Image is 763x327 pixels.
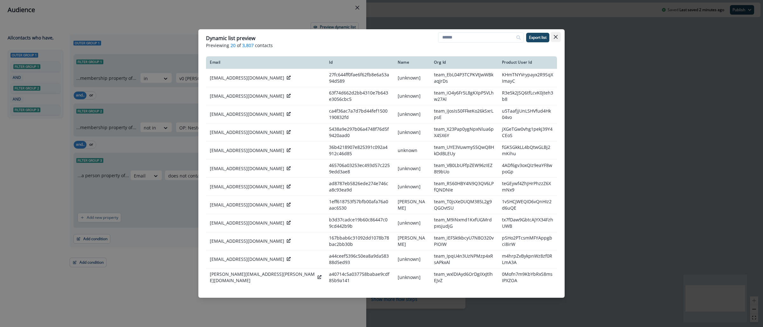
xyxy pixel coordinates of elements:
[394,123,430,142] td: [unknown]
[430,268,498,287] td: team_wxlDIAyd6OrDgIXxJtlhEJvZ
[394,160,430,178] td: [unknown]
[230,42,236,49] span: 20
[210,93,284,99] p: [EMAIL_ADDRESS][DOMAIN_NAME]
[529,35,546,40] p: Export list
[394,105,430,123] td: [unknown]
[526,33,549,42] button: Export list
[329,60,390,65] div: Id
[325,87,394,105] td: 63f74d662d2bb4310e7b643e3056cbc5
[430,105,498,123] td: team_iJosIs50FFkeKo26kSxrLpsE
[498,214,557,232] td: tx7fDaw9GbtcAJYX34FzhUWB
[430,160,498,178] td: team_VB0LbUFfpZEW96zIEZ8t9bUo
[430,123,498,142] td: team_X23Pap0ygNpxNlua6pX4SX6Y
[210,129,284,136] p: [EMAIL_ADDRESS][DOMAIN_NAME]
[394,232,430,250] td: [PERSON_NAME]
[325,69,394,87] td: 27fc644ff0fae6f62fb8e6a53a94d589
[325,232,394,250] td: 167bbab6c31092dd1078b78bac2bb30b
[498,142,557,160] td: fGKSGkkLL4bQtwGLBj2mKihu
[210,238,284,244] p: [EMAIL_ADDRESS][DOMAIN_NAME]
[430,178,498,196] td: team_RS60HBY4N9Q3QV6LPfQNDNIe
[394,214,430,232] td: [unknown]
[498,105,557,123] td: u5TaafjjUnLSHVfud4Hk04vo
[210,202,284,208] p: [EMAIL_ADDRESS][DOMAIN_NAME]
[430,232,498,250] td: team_iEF5ktkbcyU7N8O320vPIOIW
[325,105,394,123] td: ca4f36ac7a7d7bd44fef1500190832fd
[325,123,394,142] td: 5438a9e297b06a4748f76d5f9420aad0
[430,250,498,268] td: team_IpqU4n3UzNPMzp4xRsAPkxAl
[325,268,394,287] td: a40714c5a037758babae9cdf85b9a141
[430,87,498,105] td: team_iO4y6Fr5L8gKXpP5VLhw27Al
[325,214,394,232] td: b3d37cadce19b60c86447c09cd442b9b
[434,60,494,65] div: Org Id
[498,87,557,105] td: R3e5k2JSQ6tfLcvK0jteh3b8
[498,250,557,268] td: m4hrpZvBykpnWz8zf0RLmA3A
[206,34,255,42] p: Dynamic list preview
[210,165,284,172] p: [EMAIL_ADDRESS][DOMAIN_NAME]
[210,184,284,190] p: [EMAIL_ADDRESS][DOMAIN_NAME]
[498,123,557,142] td: jXGeTGw0vhg1pekj39Y4CEoS
[498,160,557,178] td: 4ADf6gv3oxQIz9eaYF8wpoGp
[430,142,498,160] td: team_UYE3VuwmyS5QwQ8HkDdBLEUy
[210,271,315,284] p: [PERSON_NAME][EMAIL_ADDRESS][PERSON_NAME][DOMAIN_NAME]
[210,75,284,81] p: [EMAIL_ADDRESS][DOMAIN_NAME]
[430,69,498,87] td: team_EbL04P3TCPKVtJwWBkaqJrDs
[551,32,561,42] button: Close
[206,42,557,49] p: Previewing of contacts
[430,214,498,232] td: team_M9iNxmd1KxfUGMrdpxsjudjG
[394,268,430,287] td: [unknown]
[394,178,430,196] td: [unknown]
[210,256,284,262] p: [EMAIL_ADDRESS][DOMAIN_NAME]
[394,87,430,105] td: [unknown]
[325,250,394,268] td: a44ceef5396c50ea8a9da58388d5ed93
[242,42,254,49] span: 3,807
[498,178,557,196] td: teGEywf4ZhJHrPhzzZ6XmNx9
[394,250,430,268] td: [unknown]
[502,60,553,65] div: Product User Id
[210,111,284,117] p: [EMAIL_ADDRESS][DOMAIN_NAME]
[430,196,498,214] td: team_T0jsXeDUQM385L2g9QGOvtSU
[210,220,284,226] p: [EMAIL_ADDRESS][DOMAIN_NAME]
[498,232,557,250] td: pSHo2PTcsmMFYAppgbci8irW
[325,160,394,178] td: 465706a03253ec493d57c2259edd3ae8
[394,142,430,160] td: unknown
[394,196,430,214] td: [PERSON_NAME]
[325,142,394,160] td: 36b4218907e825391c092a4912c46d85
[394,69,430,87] td: [unknown]
[498,268,557,287] td: 0Mofn7m9KbYbRxS8msIPXZOA
[498,196,557,214] td: 1vSHCJWEQID6vQnHIz2d6uQE
[498,69,557,87] td: KHmTNYVrypayx2R9SqXImayC
[398,60,426,65] div: Name
[210,147,284,154] p: [EMAIL_ADDRESS][DOMAIN_NAME]
[325,196,394,214] td: 1eff618753f57bfb00afa76a0aac6530
[210,60,321,65] div: Email
[325,178,394,196] td: ad8787eb5826ede274e746ca8c93ea9d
